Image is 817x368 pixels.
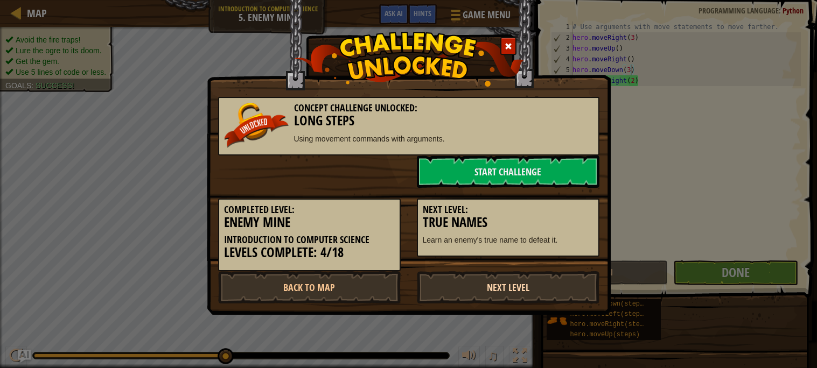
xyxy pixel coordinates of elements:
[224,215,395,230] h3: Enemy Mine
[417,155,599,188] a: Start Challenge
[224,103,289,148] img: unlocked_banner.png
[423,204,593,215] h5: Next Level:
[294,101,417,115] span: Concept Challenge Unlocked:
[293,32,524,87] img: challenge_unlocked.png
[224,133,593,144] p: Using movement commands with arguments.
[218,271,401,303] a: Back to Map
[224,204,395,215] h5: Completed Level:
[423,235,593,245] p: Learn an enemy's true name to defeat it.
[224,235,395,245] h5: Introduction to Computer Science
[224,245,395,260] h3: Levels Complete: 4/18
[417,271,599,303] a: Next Level
[224,114,593,128] h3: Long Steps
[423,215,593,230] h3: True Names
